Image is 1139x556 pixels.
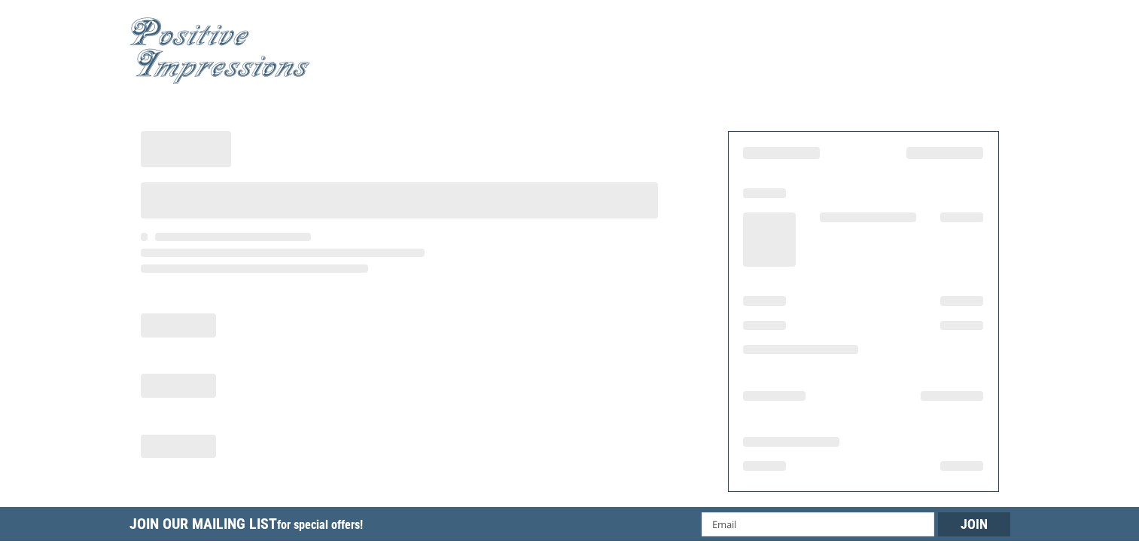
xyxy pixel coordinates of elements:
[129,507,370,545] h5: Join Our Mailing List
[702,512,934,536] input: Email
[277,518,363,532] span: for special offers!
[129,17,310,84] img: Positive Impressions
[938,512,1010,536] input: Join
